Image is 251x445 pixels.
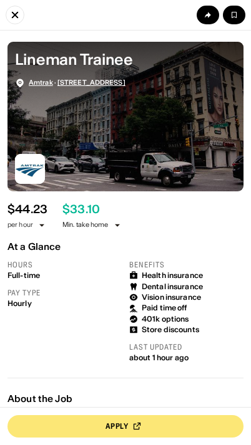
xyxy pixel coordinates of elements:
div: Dental insurance [142,282,203,291]
div: Pay type [7,288,122,298]
div: Health insurance [142,271,203,280]
div: $ 44.23 [7,203,47,216]
div: Vision insurance [142,293,201,302]
div: Lineman Trainee [15,49,236,70]
div: At a Glance [7,241,244,252]
div: 401k options [142,315,189,323]
div: Hourly [7,299,122,308]
div: About the Job [7,393,244,404]
button: Close [6,6,24,24]
div: about 1 hour ago [129,353,244,362]
div: Last updated [129,342,244,352]
div: Full-time [7,271,122,280]
a: [STREET_ADDRESS] [57,78,125,87]
img: Amtrak logo [15,154,45,184]
div: Min. take home [62,220,122,230]
div: Hours [7,260,122,270]
div: per hour [7,220,33,229]
div: $ 33.10 [62,203,100,216]
div: Paid time off [142,304,187,312]
a: Amtrak [29,78,53,87]
div: Apply [106,423,129,430]
div: Benefits [129,260,244,270]
div: Store discounts [142,325,199,334]
div: · [29,79,125,87]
